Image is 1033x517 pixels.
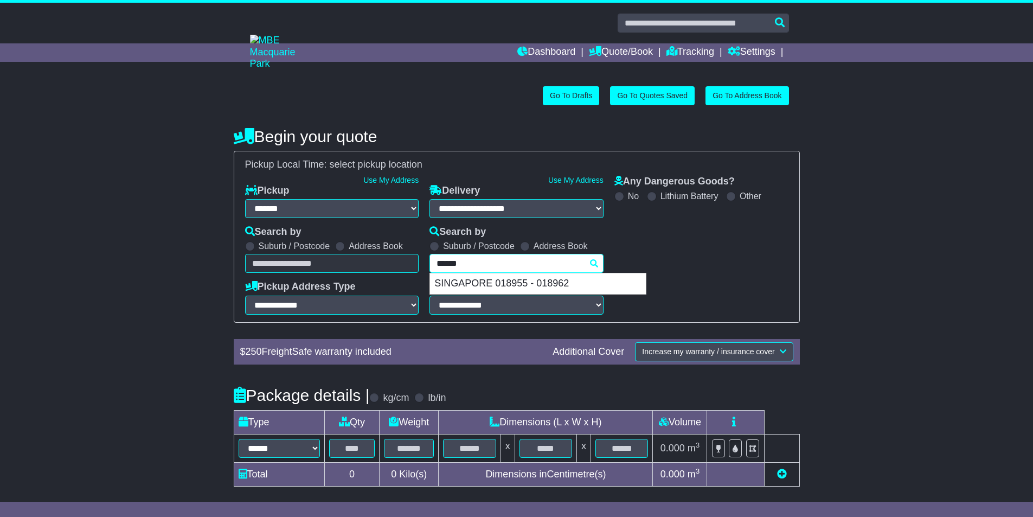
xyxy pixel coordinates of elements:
[642,347,774,356] span: Increase my warranty / insurance cover
[517,43,575,62] a: Dashboard
[234,386,370,404] h4: Package details |
[349,241,403,251] label: Address Book
[688,469,700,480] span: m
[548,176,604,184] a: Use My Address
[628,191,639,201] label: No
[380,410,439,434] td: Weight
[240,159,794,171] div: Pickup Local Time:
[547,346,630,358] div: Additional Cover
[380,462,439,486] td: Kilo(s)
[635,342,793,361] button: Increase my warranty / insurance cover
[259,241,330,251] label: Suburb / Postcode
[696,441,700,449] sup: 3
[696,467,700,475] sup: 3
[543,86,599,105] a: Go To Drafts
[430,273,646,294] div: SINGAPORE 018955 - 018962
[534,241,588,251] label: Address Book
[660,191,718,201] label: Lithium Battery
[383,392,409,404] label: kg/cm
[589,43,653,62] a: Quote/Book
[429,185,480,197] label: Delivery
[653,410,707,434] td: Volume
[439,410,653,434] td: Dimensions (L x W x H)
[391,469,396,480] span: 0
[234,462,324,486] td: Total
[660,443,685,454] span: 0.000
[610,86,695,105] a: Go To Quotes Saved
[728,43,775,62] a: Settings
[324,410,380,434] td: Qty
[740,191,761,201] label: Other
[246,346,262,357] span: 250
[777,469,787,480] a: Add new item
[439,462,653,486] td: Dimensions in Centimetre(s)
[577,434,591,462] td: x
[245,185,290,197] label: Pickup
[666,43,714,62] a: Tracking
[428,392,446,404] label: lb/in
[363,176,419,184] a: Use My Address
[443,241,515,251] label: Suburb / Postcode
[705,86,788,105] a: Go To Address Book
[234,410,324,434] td: Type
[324,462,380,486] td: 0
[245,226,301,238] label: Search by
[614,176,735,188] label: Any Dangerous Goods?
[245,281,356,293] label: Pickup Address Type
[429,226,486,238] label: Search by
[250,35,315,70] img: MBE Macquarie Park
[688,443,700,454] span: m
[330,159,422,170] span: select pickup location
[660,469,685,480] span: 0.000
[501,434,515,462] td: x
[234,127,800,145] h4: Begin your quote
[235,346,548,358] div: $ FreightSafe warranty included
